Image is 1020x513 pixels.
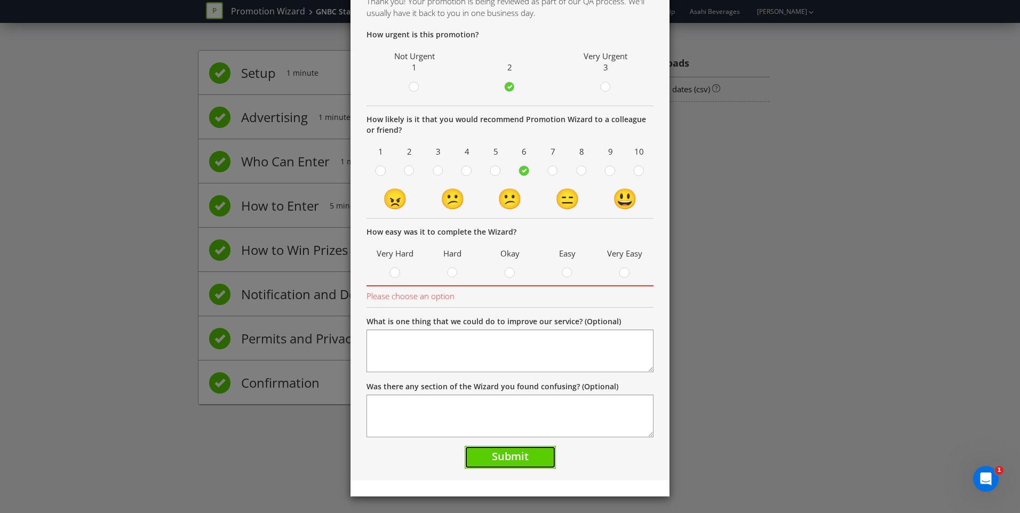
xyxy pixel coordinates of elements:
[465,446,556,469] button: Submit
[398,143,421,160] span: 2
[455,143,479,160] span: 4
[369,143,393,160] span: 1
[394,51,435,61] span: Not Urgent
[366,286,654,302] span: Please choose an option
[570,143,594,160] span: 8
[492,449,529,463] span: Submit
[481,184,539,213] td: 😕
[596,184,654,213] td: 😃
[366,114,654,135] p: How likely is it that you would recommend Promotion Wizard to a colleague or friend?
[366,227,654,237] p: How easy was it to complete the Wizard?
[366,29,654,40] p: How urgent is this promotion?
[584,51,627,61] span: Very Urgent
[627,143,651,160] span: 10
[513,143,536,160] span: 6
[487,245,533,262] span: Okay
[424,184,482,213] td: 😕
[366,316,621,327] label: What is one thing that we could do to improve our service? (Optional)
[539,184,596,213] td: 😑
[427,143,450,160] span: 3
[507,62,512,73] span: 2
[366,381,618,392] label: Was there any section of the Wizard you found confusing? (Optional)
[601,245,648,262] span: Very Easy
[544,245,591,262] span: Easy
[372,245,419,262] span: Very Hard
[973,466,999,492] iframe: Intercom live chat
[995,466,1003,475] span: 1
[412,62,417,73] span: 1
[599,143,622,160] span: 9
[603,62,608,73] span: 3
[429,245,476,262] span: Hard
[366,184,424,213] td: 😠
[484,143,507,160] span: 5
[541,143,565,160] span: 7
